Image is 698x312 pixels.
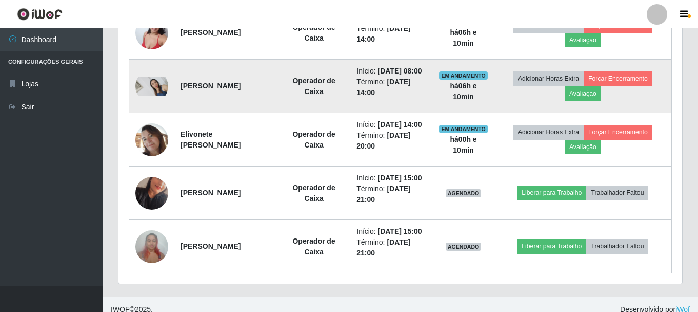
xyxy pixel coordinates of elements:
[181,28,241,36] strong: [PERSON_NAME]
[181,130,241,149] strong: Elivonete [PERSON_NAME]
[513,71,584,86] button: Adicionar Horas Extra
[378,227,422,235] time: [DATE] 15:00
[356,130,426,152] li: Término:
[565,140,601,154] button: Avaliação
[292,130,335,149] strong: Operador de Caixa
[450,135,476,154] strong: há 00 h e 10 min
[584,71,652,86] button: Forçar Encerramento
[584,125,652,139] button: Forçar Encerramento
[135,77,168,96] img: 1748623968864.jpeg
[513,125,584,139] button: Adicionar Horas Extra
[292,23,335,42] strong: Operador de Caixa
[181,189,241,197] strong: [PERSON_NAME]
[356,119,426,130] li: Início:
[517,186,586,200] button: Liberar para Trabalho
[565,86,601,101] button: Avaliação
[586,239,648,253] button: Trabalhador Faltou
[356,173,426,183] li: Início:
[378,120,422,129] time: [DATE] 14:00
[292,183,335,203] strong: Operador de Caixa
[135,11,168,54] img: 1743531508454.jpeg
[439,71,488,80] span: EM ANDAMENTO
[517,239,586,253] button: Liberar para Trabalho
[135,164,168,223] img: 1724780126479.jpeg
[356,23,426,45] li: Término:
[565,33,601,47] button: Avaliação
[446,243,482,251] span: AGENDADO
[450,28,476,47] strong: há 06 h e 10 min
[356,237,426,259] li: Término:
[17,8,63,21] img: CoreUI Logo
[181,82,241,90] strong: [PERSON_NAME]
[181,242,241,250] strong: [PERSON_NAME]
[450,82,476,101] strong: há 06 h e 10 min
[378,67,422,75] time: [DATE] 08:00
[292,237,335,256] strong: Operador de Caixa
[356,77,426,98] li: Término:
[356,66,426,77] li: Início:
[356,183,426,205] li: Término:
[439,125,488,133] span: EM ANDAMENTO
[446,189,482,197] span: AGENDADO
[378,174,422,182] time: [DATE] 15:00
[135,225,168,268] img: 1722880664865.jpeg
[292,77,335,96] strong: Operador de Caixa
[356,226,426,237] li: Início:
[586,186,648,200] button: Trabalhador Faltou
[135,123,168,156] img: 1744411784463.jpeg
